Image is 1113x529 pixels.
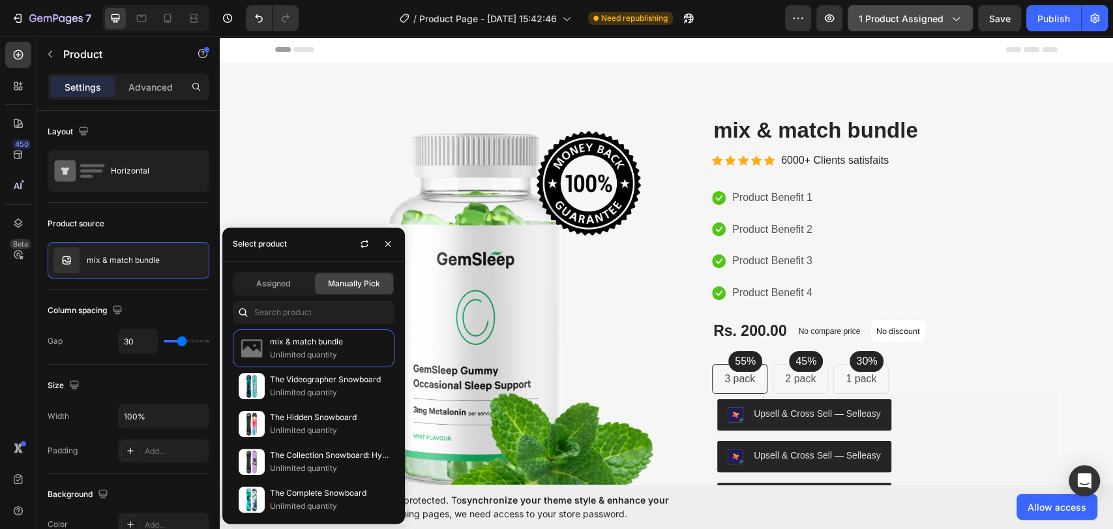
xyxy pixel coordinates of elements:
img: CJGWisGV0oADEAE=.png [508,370,524,386]
p: 55% [515,317,536,333]
input: Auto [119,329,158,353]
div: Rs. 200.00 [492,284,569,306]
h2: mix & match bundle [492,79,838,110]
p: Unlimited quantity [270,500,389,513]
span: Assigned [256,278,290,290]
div: Select product [233,238,287,250]
input: Auto [119,404,209,428]
iframe: To enrich screen reader interactions, please activate Accessibility in Grammarly extension settings [220,37,1113,485]
img: collections [239,487,265,513]
p: The Hidden Snowboard [270,411,389,424]
img: collections [239,411,265,437]
div: Add... [145,446,206,457]
div: Upsell & Cross Sell — Selleasy [534,370,661,384]
button: 1 product assigned [848,5,973,31]
p: Unlimited quantity [270,348,389,361]
div: Beta [10,239,31,249]
span: synchronize your theme style & enhance your experience [303,494,669,519]
p: 1 pack [626,335,657,350]
span: Allow access [1028,500,1086,514]
p: No compare price [579,291,641,299]
button: Save [978,5,1021,31]
div: Open Intercom Messenger [1069,465,1100,496]
button: 7 [5,5,97,31]
div: Column spacing [48,302,125,320]
p: Product Benefit 2 [512,184,593,203]
span: / [413,12,417,25]
p: 2 pack [565,335,596,350]
div: Layout [48,123,91,141]
p: 6000+ Clients satisfaits [561,115,669,134]
div: Padding [48,445,78,457]
span: Product Page - [DATE] 15:42:46 [419,12,557,25]
button: Allow access [1017,494,1097,520]
p: Settings [65,80,101,94]
p: Product [63,46,174,62]
div: Background [48,486,111,504]
div: Gap [48,335,63,347]
p: The Videographer Snowboard [270,373,389,386]
p: mix & match bundle [87,256,160,265]
div: 450 [12,139,31,149]
div: Product source [48,218,104,230]
button: Upsell & Cross Sell — Selleasy [497,363,672,394]
p: Unlimited quantity [270,386,389,399]
p: 30% [636,317,657,333]
span: Need republishing [601,12,668,24]
p: No discount [657,289,700,301]
img: no image transparent [53,247,80,273]
input: Search in Settings & Advanced [233,301,394,324]
img: collections [239,373,265,399]
div: Size [48,377,82,395]
span: Your page is password protected. To when designing pages, we need access to your store password. [303,493,720,521]
p: mix & match bundle [270,335,389,348]
p: The Complete Snowboard [270,487,389,500]
p: 7 [85,10,91,26]
p: 3 pack [505,335,535,350]
p: 45% [576,317,597,333]
p: Unlimited quantity [270,462,389,475]
div: Upsell & Cross Sell — Selleasy [534,412,661,426]
p: Product Benefit 1 [512,152,593,171]
p: Product Benefit 3 [512,215,593,234]
button: Upsell & Cross Sell — Selleasy [497,404,672,436]
p: Advanced [128,80,173,94]
div: Publish [1037,12,1070,25]
img: CJGWisGV0oADEAE=.png [508,412,524,428]
div: Horizontal [111,156,190,186]
img: no-image [239,335,265,361]
p: Unlimited quantity [270,424,389,437]
img: collections [239,449,265,475]
div: Undo/Redo [246,5,299,31]
button: Upsell & Cross Sell — Selleasy [497,446,672,477]
button: Publish [1026,5,1081,31]
span: 1 product assigned [859,12,943,25]
p: The Collection Snowboard: Hydrogen [270,449,389,462]
p: Product Benefit 4 [512,247,593,266]
span: Save [989,13,1011,24]
div: Width [48,410,69,422]
span: Manually Pick [328,278,380,290]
